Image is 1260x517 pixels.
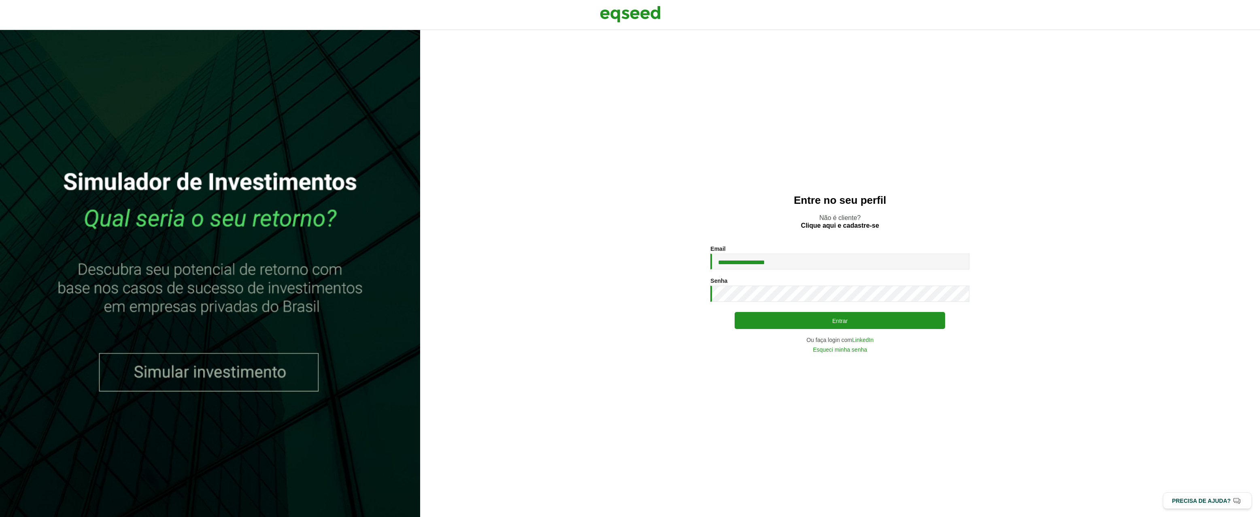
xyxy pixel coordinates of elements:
[436,214,1244,229] p: Não é cliente?
[801,222,879,229] a: Clique aqui e cadastre-se
[710,246,725,252] label: Email
[852,337,873,343] a: LinkedIn
[710,278,727,284] label: Senha
[600,4,661,24] img: EqSeed Logo
[735,312,945,329] button: Entrar
[436,194,1244,206] h2: Entre no seu perfil
[710,337,969,343] div: Ou faça login com
[813,347,867,352] a: Esqueci minha senha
